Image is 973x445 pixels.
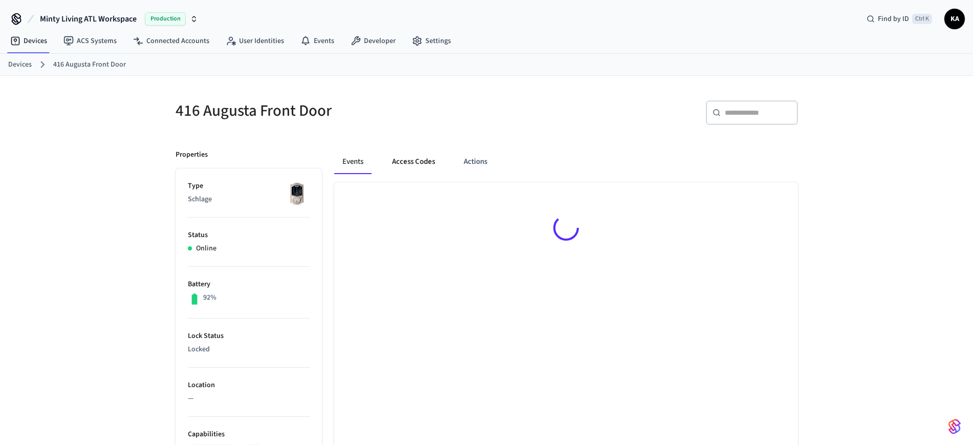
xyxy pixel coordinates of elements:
[40,13,137,25] span: Minty Living ATL Workspace
[196,243,217,254] p: Online
[878,14,909,24] span: Find by ID
[145,12,186,26] span: Production
[188,230,310,241] p: Status
[188,344,310,355] p: Locked
[125,32,218,50] a: Connected Accounts
[945,10,964,28] span: KA
[456,150,495,174] button: Actions
[912,14,932,24] span: Ctrl K
[188,181,310,192] p: Type
[188,194,310,205] p: Schlage
[188,380,310,391] p: Location
[188,331,310,342] p: Lock Status
[292,32,342,50] a: Events
[948,418,961,435] img: SeamLogoGradient.69752ec5.svg
[342,32,404,50] a: Developer
[404,32,459,50] a: Settings
[8,59,32,70] a: Devices
[188,393,310,404] p: —
[334,150,372,174] button: Events
[176,150,208,160] p: Properties
[284,181,310,206] img: Schlage Sense Smart Deadbolt with Camelot Trim, Front
[53,59,126,70] a: 416 Augusta Front Door
[188,429,310,440] p: Capabilities
[55,32,125,50] a: ACS Systems
[334,150,798,174] div: ant example
[944,9,965,29] button: KA
[218,32,292,50] a: User Identities
[188,279,310,290] p: Battery
[384,150,443,174] button: Access Codes
[176,100,481,121] h5: 416 Augusta Front Door
[203,292,217,303] p: 92%
[2,32,55,50] a: Devices
[858,10,940,28] div: Find by IDCtrl K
